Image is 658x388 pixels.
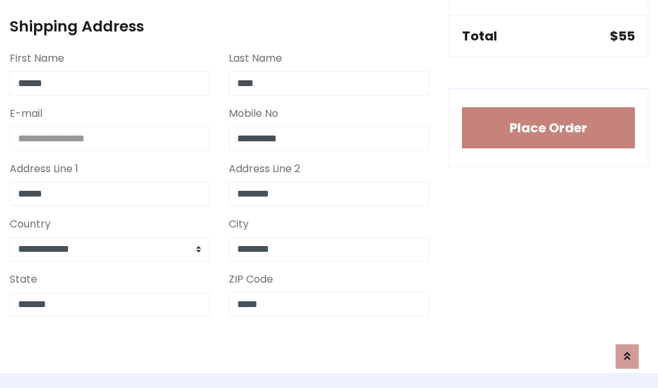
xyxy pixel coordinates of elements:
[462,28,497,44] h5: Total
[10,106,42,121] label: E-mail
[229,272,273,287] label: ZIP Code
[618,27,635,45] span: 55
[229,161,300,177] label: Address Line 2
[10,161,78,177] label: Address Line 1
[10,51,64,66] label: First Name
[229,216,249,232] label: City
[610,28,635,44] h5: $
[10,17,429,35] h4: Shipping Address
[10,216,51,232] label: Country
[229,106,278,121] label: Mobile No
[10,272,37,287] label: State
[462,107,635,148] button: Place Order
[229,51,282,66] label: Last Name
